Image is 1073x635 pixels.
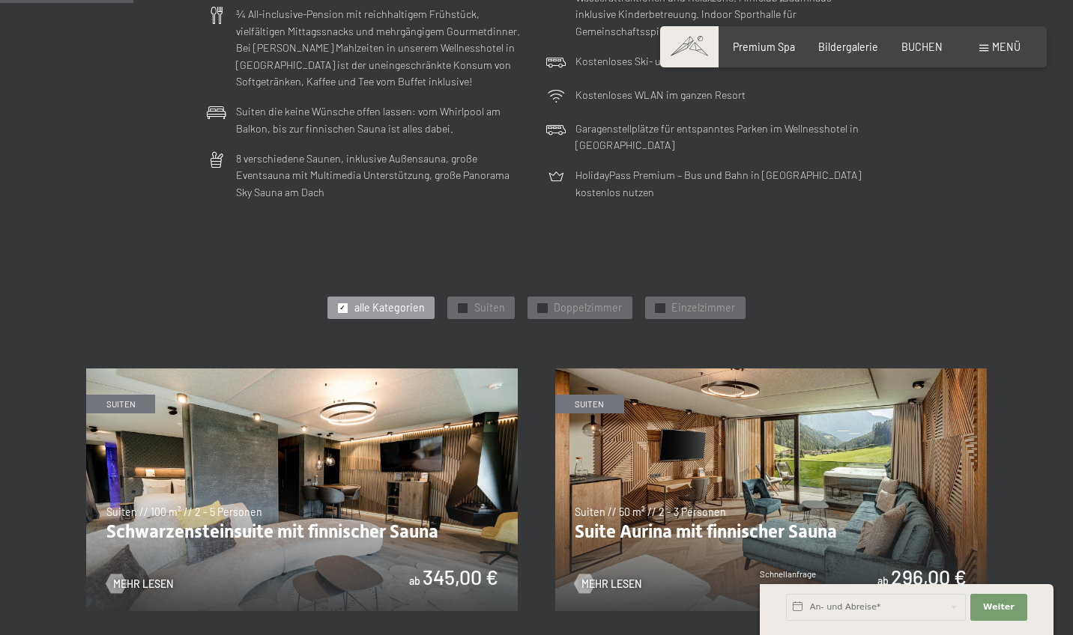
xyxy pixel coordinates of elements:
[818,40,878,53] a: Bildergalerie
[901,40,943,53] a: BUCHEN
[575,87,746,104] p: Kostenloses WLAN im ganzen Resort
[86,368,518,611] img: Schwarzensteinsuite mit finnischer Sauna
[983,601,1015,613] span: Weiter
[354,300,425,315] span: alle Kategorien
[671,300,735,315] span: Einzelzimmer
[555,368,987,611] img: Suite Aurina mit finnischer Sauna
[474,300,505,315] span: Suiten
[575,53,742,70] p: Kostenloses Ski- und Wandershuttle
[733,40,795,53] a: Premium Spa
[339,303,345,312] span: ✓
[113,577,173,592] span: Mehr Lesen
[236,103,527,137] p: Suiten die keine Wünsche offen lassen: vom Whirlpool am Balkon, bis zur finnischen Sauna ist alle...
[554,300,622,315] span: Doppelzimmer
[236,151,527,201] p: 8 verschiedene Saunen, inklusive Außensauna, große Eventsauna mit Multimedia Unterstützung, große...
[459,303,465,312] span: ✓
[575,577,641,592] a: Mehr Lesen
[760,569,816,579] span: Schnellanfrage
[581,577,641,592] span: Mehr Lesen
[555,368,987,377] a: Suite Aurina mit finnischer Sauna
[992,40,1021,53] span: Menü
[236,6,527,91] p: ¾ All-inclusive-Pension mit reichhaltigem Frühstück, vielfältigen Mittagssnacks und mehrgängigem ...
[86,368,518,377] a: Schwarzensteinsuite mit finnischer Sauna
[575,167,866,201] p: HolidayPass Premium – Bus und Bahn in [GEOGRAPHIC_DATA] kostenlos nutzen
[657,303,663,312] span: ✓
[970,594,1027,621] button: Weiter
[575,121,866,154] p: Garagenstellplätze für entspanntes Parken im Wellnesshotel in [GEOGRAPHIC_DATA]
[106,577,173,592] a: Mehr Lesen
[539,303,545,312] span: ✓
